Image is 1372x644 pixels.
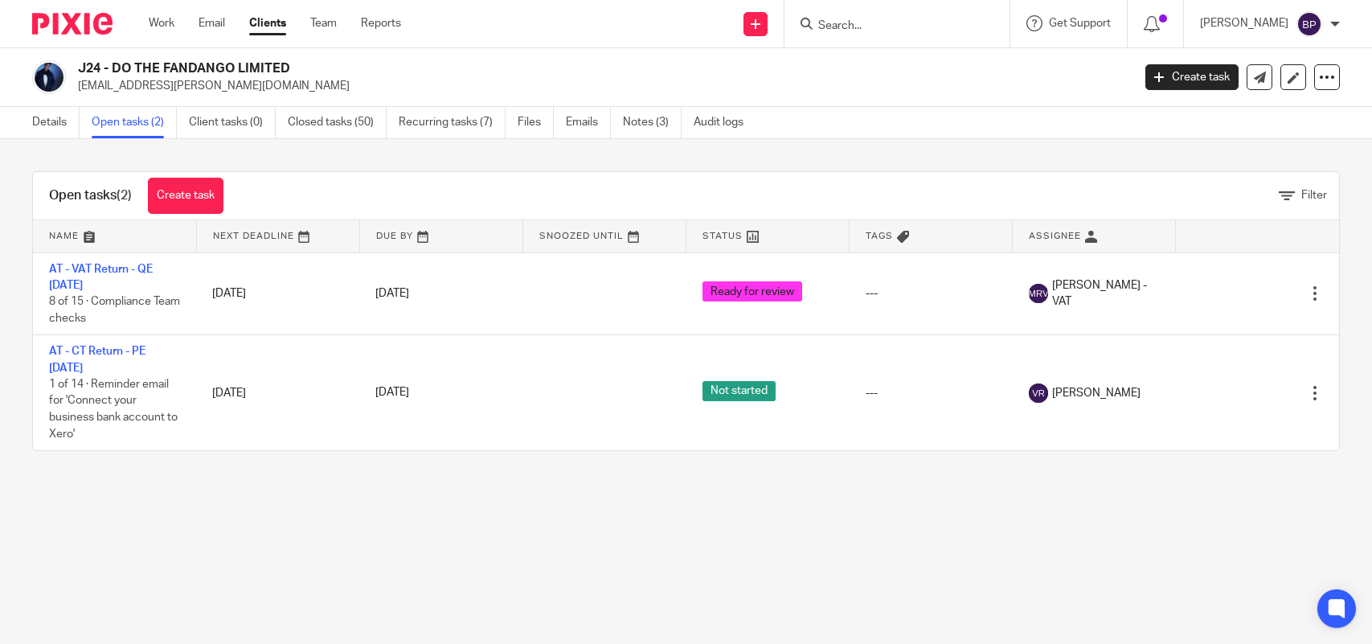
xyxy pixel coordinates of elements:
[148,178,223,214] a: Create task
[49,187,132,204] h1: Open tasks
[78,60,912,77] h2: J24 - DO THE FANDANGO LIMITED
[1029,284,1048,303] img: svg%3E
[1301,190,1327,201] span: Filter
[375,388,409,399] span: [DATE]
[49,346,145,373] a: AT - CT Return - PE [DATE]
[702,381,776,401] span: Not started
[1052,277,1160,310] span: [PERSON_NAME] - VAT
[32,60,66,94] img: Torville%20Jones%20(Tokio%20Myers).jpg
[694,107,756,138] a: Audit logs
[199,15,225,31] a: Email
[399,107,506,138] a: Recurring tasks (7)
[518,107,554,138] a: Files
[866,385,997,401] div: ---
[196,252,359,335] td: [DATE]
[32,107,80,138] a: Details
[866,232,893,240] span: Tags
[866,285,997,301] div: ---
[1052,385,1141,401] span: [PERSON_NAME]
[196,335,359,450] td: [DATE]
[117,189,132,202] span: (2)
[702,281,802,301] span: Ready for review
[49,379,178,440] span: 1 of 14 · Reminder email for 'Connect your business bank account to Xero'
[32,13,113,35] img: Pixie
[817,19,961,34] input: Search
[623,107,682,138] a: Notes (3)
[539,232,624,240] span: Snoozed Until
[288,107,387,138] a: Closed tasks (50)
[189,107,276,138] a: Client tasks (0)
[1296,11,1322,37] img: svg%3E
[1049,18,1111,29] span: Get Support
[49,264,153,291] a: AT - VAT Return - QE [DATE]
[375,288,409,299] span: [DATE]
[92,107,177,138] a: Open tasks (2)
[78,78,1121,94] p: [EMAIL_ADDRESS][PERSON_NAME][DOMAIN_NAME]
[566,107,611,138] a: Emails
[249,15,286,31] a: Clients
[1029,384,1048,403] img: svg%3E
[310,15,337,31] a: Team
[1200,15,1288,31] p: [PERSON_NAME]
[49,296,180,324] span: 8 of 15 · Compliance Team checks
[1145,64,1239,90] a: Create task
[149,15,174,31] a: Work
[702,232,743,240] span: Status
[361,15,401,31] a: Reports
